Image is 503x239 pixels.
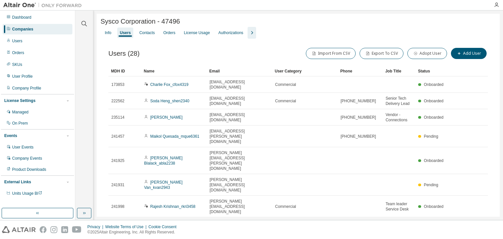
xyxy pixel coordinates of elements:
[360,48,403,59] button: Export To CSV
[144,180,182,190] a: [PERSON_NAME] Van_kvan2943
[275,204,296,209] span: Commercial
[2,226,36,233] img: altair_logo.svg
[150,82,189,87] a: Charlie Fox_cfox4319
[111,66,139,76] div: MDH ID
[209,66,270,76] div: Email
[12,86,41,91] div: Company Profile
[111,98,124,104] span: 222562
[139,30,155,35] div: Contacts
[111,204,124,209] span: 241998
[210,199,269,214] span: [PERSON_NAME][EMAIL_ADDRESS][DOMAIN_NAME]
[210,79,269,90] span: [EMAIL_ADDRESS][DOMAIN_NAME]
[341,115,376,120] span: [PHONE_NUMBER]
[424,204,443,209] span: Onboarded
[12,191,42,196] span: Units Usage BI
[12,167,46,172] div: Product Downloads
[341,98,376,104] span: [PHONE_NUMBER]
[275,82,296,87] span: Commercial
[385,201,412,212] span: Team leader Service Desk
[111,82,124,87] span: 173853
[385,66,413,76] div: Job Title
[210,150,269,171] span: [PERSON_NAME][EMAIL_ADDRESS][PERSON_NAME][DOMAIN_NAME]
[341,134,376,139] span: [PHONE_NUMBER]
[210,96,269,106] span: [EMAIL_ADDRESS][DOMAIN_NAME]
[12,110,28,115] div: Managed
[12,121,28,126] div: On Prem
[40,226,47,233] img: facebook.svg
[150,134,199,139] a: Maikol Quesada_mque6361
[87,229,180,235] p: © 2025 Altair Engineering, Inc. All Rights Reserved.
[108,50,140,57] span: Users (28)
[101,18,180,25] span: Sysco Corporation - 47496
[12,15,31,20] div: Dashboard
[210,129,269,144] span: [EMAIL_ADDRESS][PERSON_NAME][DOMAIN_NAME]
[150,99,189,103] a: Soda Heng_shen2340
[424,183,438,187] span: Pending
[12,27,33,32] div: Companies
[210,112,269,123] span: [EMAIL_ADDRESS][DOMAIN_NAME]
[111,115,124,120] span: 235114
[418,66,445,76] div: Status
[451,48,487,59] button: Add User
[111,182,124,188] span: 241931
[275,66,335,76] div: User Category
[150,204,196,209] a: Rajesh Krishnan_rkri3458
[50,226,57,233] img: instagram.svg
[148,224,180,229] div: Cookie Consent
[306,48,356,59] button: Import From CSV
[385,112,412,123] span: Vendor - Connections
[87,224,105,229] div: Privacy
[12,156,42,161] div: Company Events
[144,66,204,76] div: Name
[218,30,243,35] div: Authorizations
[12,62,22,67] div: SKUs
[424,158,443,163] span: Onboarded
[144,156,182,166] a: [PERSON_NAME] Blalack_abla2238
[120,30,131,35] div: Users
[12,50,24,55] div: Orders
[12,38,22,44] div: Users
[111,134,124,139] span: 241457
[4,133,17,138] div: Events
[184,30,210,35] div: License Usage
[4,179,31,185] div: External Links
[4,98,35,103] div: License Settings
[385,96,412,106] span: Senior Tech Delivery Lead
[275,98,296,104] span: Commercial
[105,30,111,35] div: Info
[72,226,82,233] img: youtube.svg
[424,134,438,139] span: Pending
[424,99,443,103] span: Onboarded
[12,74,33,79] div: User Profile
[105,224,148,229] div: Website Terms of Use
[61,226,68,233] img: linkedin.svg
[163,30,176,35] div: Orders
[12,145,33,150] div: User Events
[424,115,443,120] span: Onboarded
[3,2,85,9] img: Altair One
[407,48,447,59] button: Adopt User
[340,66,380,76] div: Phone
[210,177,269,193] span: [PERSON_NAME][EMAIL_ADDRESS][DOMAIN_NAME]
[150,115,183,120] a: [PERSON_NAME]
[111,158,124,163] span: 241925
[424,82,443,87] span: Onboarded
